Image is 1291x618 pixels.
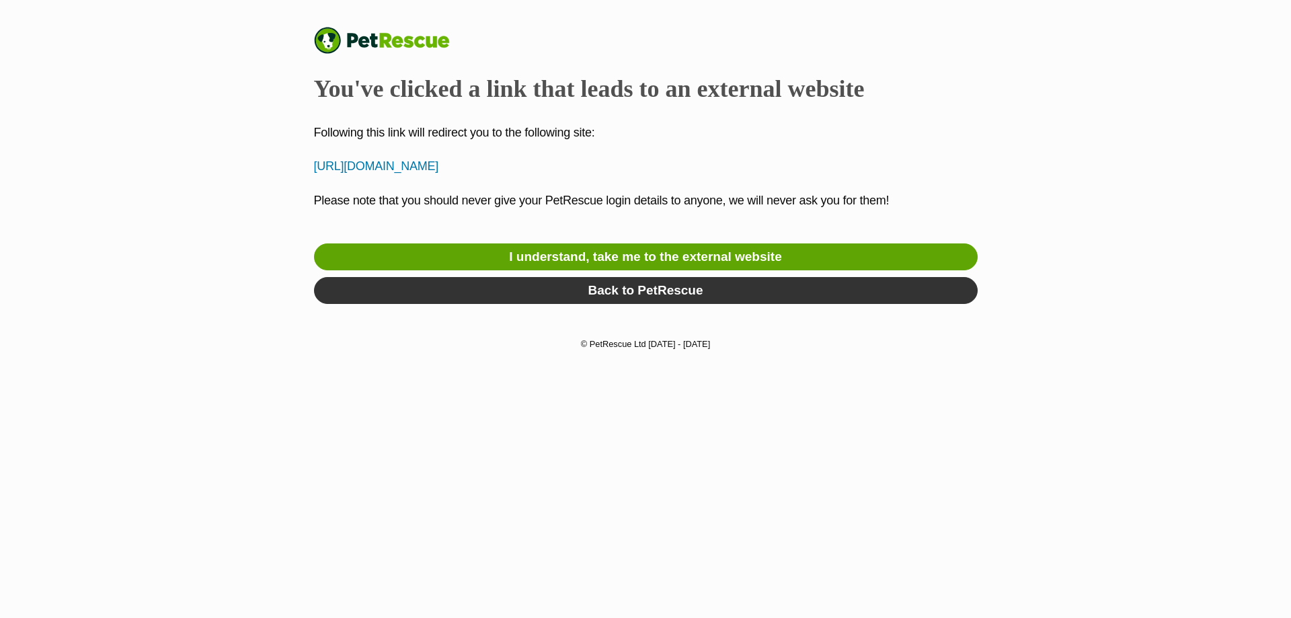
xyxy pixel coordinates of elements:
a: PetRescue [314,27,463,54]
p: Following this link will redirect you to the following site: [314,124,978,142]
h2: You've clicked a link that leads to an external website [314,74,978,104]
p: Please note that you should never give your PetRescue login details to anyone, we will never ask ... [314,192,978,228]
p: [URL][DOMAIN_NAME] [314,157,978,176]
a: I understand, take me to the external website [314,243,978,270]
small: © PetRescue Ltd [DATE] - [DATE] [581,339,710,349]
a: Back to PetRescue [314,277,978,304]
